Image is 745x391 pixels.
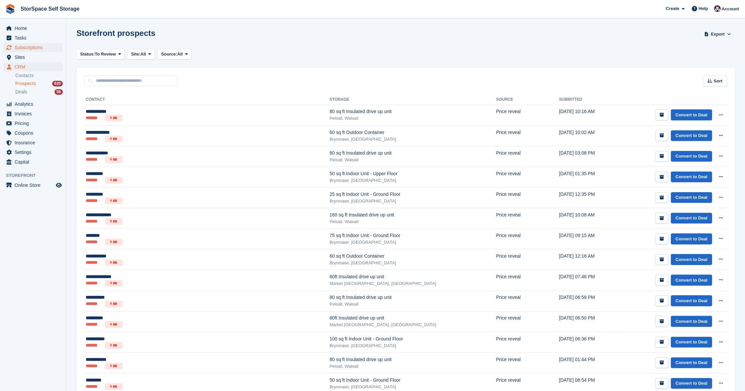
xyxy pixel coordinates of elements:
span: Sort [714,78,722,84]
span: Site: [131,51,140,58]
a: menu [3,157,63,167]
span: Subscriptions [15,43,55,52]
span: Online Store [15,181,55,190]
div: 80ft Insulated drive up unit [329,315,496,322]
a: menu [3,138,63,147]
span: Capital [15,157,55,167]
a: menu [3,181,63,190]
th: Source [496,94,559,105]
a: Contacts [15,72,63,79]
th: Submitted [559,94,615,105]
a: Convert to Deal [671,130,712,141]
a: Deals 58 [15,88,63,95]
td: Price reveal [496,105,559,125]
div: 80 sq ft Insulated drive up unit [329,294,496,301]
div: Brynmawr, [GEOGRAPHIC_DATA] [329,239,496,246]
a: menu [3,53,63,62]
td: Price reveal [496,146,559,167]
td: Price reveal [496,249,559,270]
div: Brynmawr, [GEOGRAPHIC_DATA] [329,198,496,204]
button: Export [703,29,732,40]
a: menu [3,119,63,128]
span: Pricing [15,119,55,128]
td: Price reveal [496,332,559,352]
a: Convert to Deal [671,378,712,389]
span: Prospects [15,80,36,87]
img: stora-icon-8386f47178a22dfd0bd8f6a31ec36ba5ce8667c1dd55bd0f319d3a0aa187defe.svg [5,4,15,14]
td: Price reveal [496,229,559,249]
td: [DATE] 06:50 PM [559,311,615,332]
div: Brynmawr, [GEOGRAPHIC_DATA] [329,384,496,390]
a: menu [3,128,63,138]
button: Status: To Review [76,49,125,60]
a: StorSpace Self Storage [18,3,82,14]
span: All [140,51,146,58]
span: Insurance [15,138,55,147]
span: Source: [161,51,177,58]
span: CRM [15,62,55,71]
div: 620 [52,81,63,86]
button: Site: All [127,49,155,60]
a: menu [3,109,63,118]
span: Analytics [15,99,55,109]
td: [DATE] 01:44 PM [559,352,615,373]
div: Market [GEOGRAPHIC_DATA], [GEOGRAPHIC_DATA] [329,322,496,328]
div: 50 sq ft Indoor Unit - Upper Floor [329,170,496,177]
a: Convert to Deal [671,109,712,120]
div: Brynmawr, [GEOGRAPHIC_DATA] [329,177,496,184]
div: 100 sq ft Indoor Unit - Ground Floor [329,335,496,342]
td: [DATE] 10:08 AM [559,208,615,229]
div: Pelsall, Walsall [329,115,496,122]
a: Convert to Deal [671,172,712,183]
td: Price reveal [496,291,559,311]
div: 25 sq ft Indoor Unit - Ground Floor [329,191,496,198]
span: Sites [15,53,55,62]
a: menu [3,99,63,109]
a: Prospects 620 [15,80,63,87]
td: [DATE] 01:35 PM [559,167,615,187]
td: Price reveal [496,167,559,187]
span: Account [722,6,739,12]
div: Market [GEOGRAPHIC_DATA], [GEOGRAPHIC_DATA] [329,280,496,287]
div: 60 sq ft Outdoor Container [329,253,496,260]
a: Convert to Deal [671,192,712,203]
a: Convert to Deal [671,295,712,306]
a: Convert to Deal [671,254,712,265]
a: Convert to Deal [671,337,712,348]
h1: Storefront prospects [76,29,155,38]
th: Contact [84,94,329,105]
a: Convert to Deal [671,357,712,368]
div: 60 sq ft Outdoor Container [329,129,496,136]
td: Price reveal [496,270,559,291]
div: Brynmawr, [GEOGRAPHIC_DATA] [329,136,496,143]
td: [DATE] 07:46 PM [559,270,615,291]
a: Convert to Deal [671,316,712,327]
img: Ross Hadlington [714,5,721,12]
a: menu [3,43,63,52]
span: To Review [95,51,116,58]
div: 80 sq ft Insulated drive up unit [329,356,496,363]
span: Coupons [15,128,55,138]
td: Price reveal [496,125,559,146]
span: Home [15,24,55,33]
a: menu [3,148,63,157]
th: Storage [329,94,496,105]
span: Deals [15,89,27,95]
span: Status: [80,51,95,58]
div: Brynmawr, [GEOGRAPHIC_DATA] [329,260,496,266]
span: Help [699,5,708,12]
div: 80 sq ft Insulated drive up unit [329,150,496,157]
a: Convert to Deal [671,213,712,224]
div: Pelsall, Walsall [329,363,496,370]
td: Price reveal [496,311,559,332]
div: 160 sq ft Insulated drive up unit [329,211,496,218]
div: Pelsall, Walsall [329,301,496,308]
div: Brynmawr, [GEOGRAPHIC_DATA] [329,342,496,349]
td: [DATE] 03:08 PM [559,146,615,167]
span: Settings [15,148,55,157]
td: [DATE] 12:16 AM [559,249,615,270]
td: [DATE] 10:02 AM [559,125,615,146]
td: Price reveal [496,188,559,208]
td: [DATE] 12:35 PM [559,188,615,208]
td: Price reveal [496,208,559,229]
